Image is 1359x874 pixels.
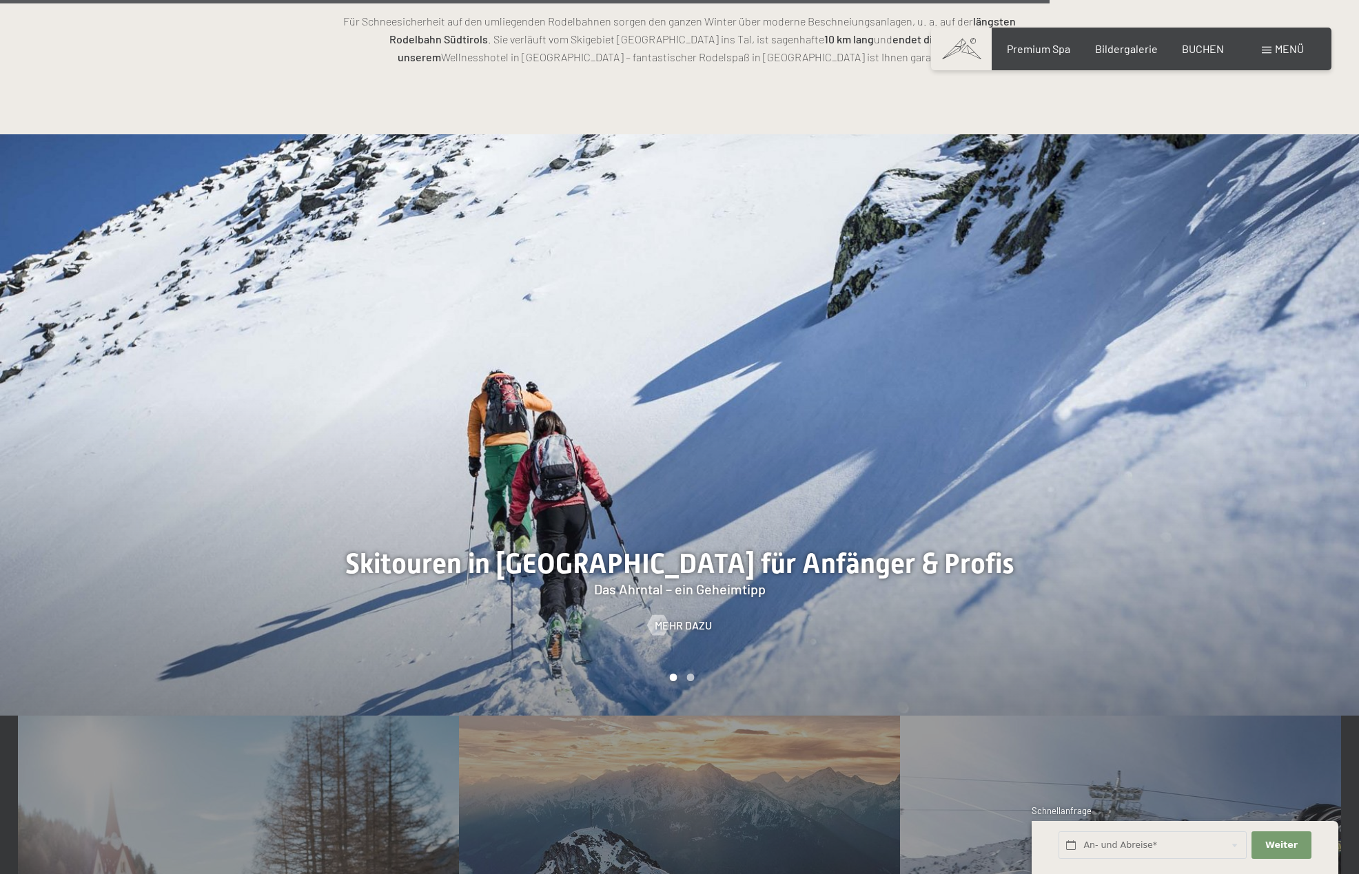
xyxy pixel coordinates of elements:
[1275,42,1304,55] span: Menü
[824,32,874,45] strong: 10 km lang
[1095,42,1158,55] a: Bildergalerie
[389,14,1016,45] strong: längsten Rodelbahn Südtirols
[1251,831,1311,860] button: Weiter
[1007,42,1070,55] a: Premium Spa
[398,32,970,63] strong: endet direkt vor unserem
[670,674,677,681] div: Carousel Page 1 (Current Slide)
[1265,839,1298,851] span: Weiter
[665,674,695,681] div: Carousel Pagination
[335,12,1024,65] p: Für Schneesicherheit auf den umliegenden Rodelbahnen sorgen den ganzen Winter über moderne Beschn...
[1032,805,1092,816] span: Schnellanfrage
[655,618,712,633] span: Mehr dazu
[1182,42,1224,55] a: BUCHEN
[687,674,695,681] div: Carousel Page 2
